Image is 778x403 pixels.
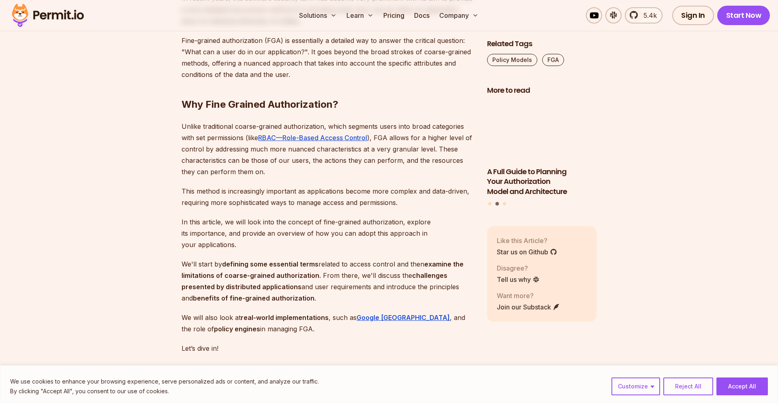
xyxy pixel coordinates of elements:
p: Let’s dive in! [182,343,474,354]
h3: A Full Guide to Planning Your Authorization Model and Architecture [487,166,596,196]
a: Star us on Github [497,247,557,256]
li: 2 of 3 [487,100,596,197]
strong: real-world implementations [241,313,329,322]
p: We use cookies to enhance your browsing experience, serve personalized ads or content, and analyz... [10,377,319,386]
span: 5.4k [639,11,657,20]
h2: Authentication, Authorization, and Access Control [182,339,474,385]
p: Like this Article? [497,235,557,245]
a: Policy Models [487,54,537,66]
button: Company [436,7,482,23]
a: 5.4k [625,7,663,23]
a: Pricing [380,7,408,23]
img: A Full Guide to Planning Your Authorization Model and Architecture [487,100,596,162]
button: Go to slide 3 [503,202,506,205]
button: Customize [611,377,660,395]
a: Docs [411,7,433,23]
p: Disagree? [497,263,540,273]
p: This method is increasingly important as applications become more complex and data-driven, requir... [182,186,474,208]
button: Accept All [716,377,768,395]
p: In this article, we will look into the concept of fine-grained authorization, explore its importa... [182,216,474,250]
button: Go to slide 1 [488,202,492,205]
strong: policy engines [214,325,260,333]
p: We will also look at , such as , and the role of in managing FGA. [182,312,474,335]
button: Reject All [663,377,713,395]
a: Sign In [672,6,714,25]
p: Want more? [497,290,560,300]
button: Solutions [296,7,340,23]
button: Go to slide 2 [496,202,499,205]
a: RBAC—Role-Based Access Control [258,134,367,142]
button: Learn [343,7,377,23]
p: We'll start by related to access control and then . From there, we'll discuss the and user requir... [182,258,474,304]
strong: defining some essential terms [222,260,318,268]
div: Posts [487,100,596,207]
a: Tell us why [497,274,540,284]
h2: Why Fine Grained Authorization? [182,66,474,111]
p: Fine-grained authorization (FGA) is essentially a detailed way to answer the critical question: "... [182,35,474,80]
img: Permit logo [8,2,88,29]
a: Join our Substack [497,302,560,311]
a: Google [GEOGRAPHIC_DATA] [357,313,450,322]
strong: benefits of fine-grained authorization [193,294,314,302]
a: FGA [542,54,564,66]
a: Start Now [717,6,770,25]
p: By clicking "Accept All", you consent to our use of cookies. [10,386,319,396]
h2: More to read [487,85,596,96]
p: Unlike traditional coarse-grained authorization, which segments users into broad categories with ... [182,121,474,177]
h2: Related Tags [487,39,596,49]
